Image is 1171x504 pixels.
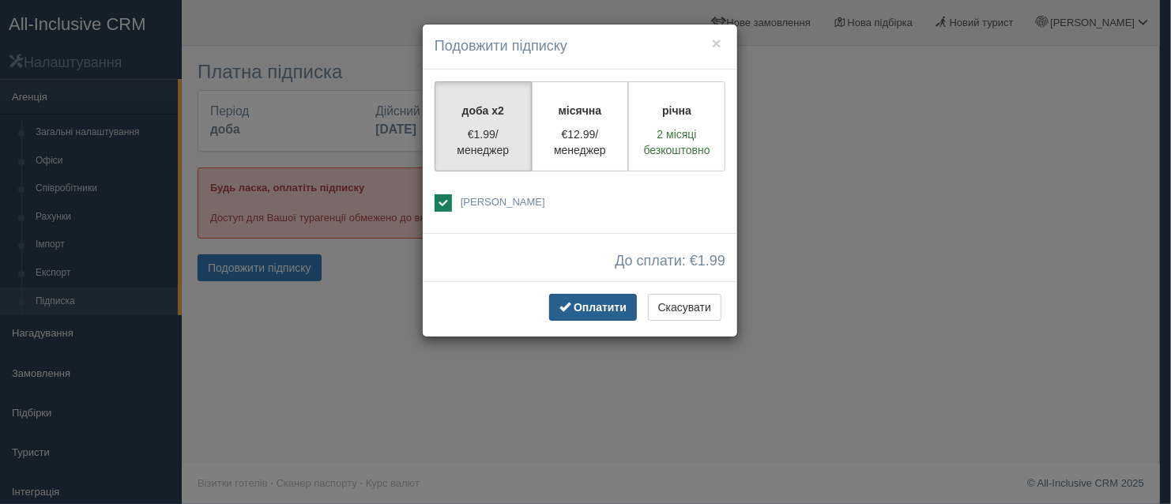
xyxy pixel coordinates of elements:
p: €12.99/менеджер [542,126,619,158]
p: 2 місяці безкоштовно [638,126,715,158]
span: [PERSON_NAME] [461,196,545,208]
span: До сплати: € [615,254,725,269]
p: €1.99/менеджер [445,126,521,158]
span: 1.99 [698,253,725,269]
button: Оплатити [549,294,637,321]
p: річна [638,103,715,118]
button: Скасувати [648,294,721,321]
p: доба x2 [445,103,521,118]
p: місячна [542,103,619,118]
h4: Подовжити підписку [435,36,725,57]
button: × [712,35,721,51]
span: Оплатити [574,301,627,314]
